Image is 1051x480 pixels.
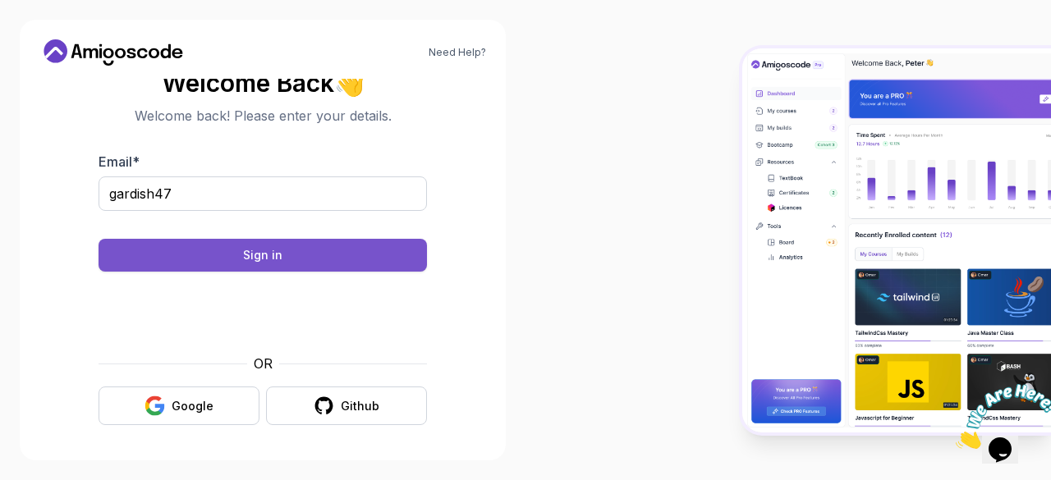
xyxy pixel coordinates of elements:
[99,106,427,126] p: Welcome back! Please enter your details.
[341,398,379,414] div: Github
[99,176,427,211] input: Enter your email
[172,398,213,414] div: Google
[99,70,427,96] h2: Welcome Back
[266,386,427,425] button: Github
[99,239,427,272] button: Sign in
[99,386,259,425] button: Google
[243,247,282,263] div: Sign in
[742,48,1051,432] img: Amigoscode Dashboard
[139,281,387,344] iframe: Widget containing checkbox for hCaptcha security challenge
[949,377,1051,455] iframe: chat widget
[7,7,108,71] img: Chat attention grabber
[99,153,140,170] label: Email *
[429,46,486,59] a: Need Help?
[333,70,365,97] span: 👋
[39,39,187,66] a: Home link
[254,354,273,373] p: OR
